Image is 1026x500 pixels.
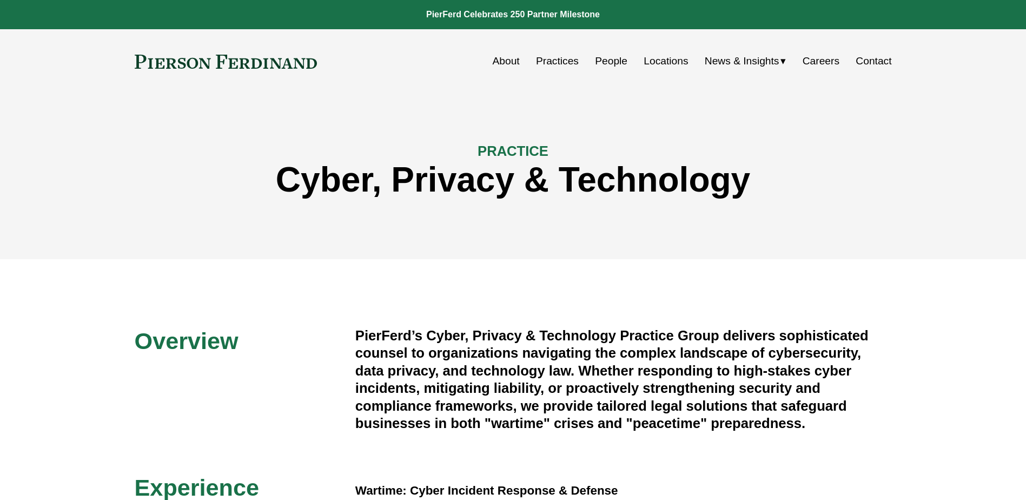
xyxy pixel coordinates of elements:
a: About [493,51,520,71]
h4: PierFerd’s Cyber, Privacy & Technology Practice Group delivers sophisticated counsel to organizat... [355,327,892,432]
a: folder dropdown [705,51,786,71]
a: Contact [856,51,891,71]
span: PRACTICE [478,143,548,159]
span: News & Insights [705,52,779,71]
span: Overview [135,328,239,354]
strong: Wartime: Cyber Incident Response & Defense [355,484,618,497]
a: Locations [644,51,688,71]
a: People [595,51,627,71]
a: Careers [803,51,839,71]
a: Practices [536,51,579,71]
h1: Cyber, Privacy & Technology [135,160,892,200]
